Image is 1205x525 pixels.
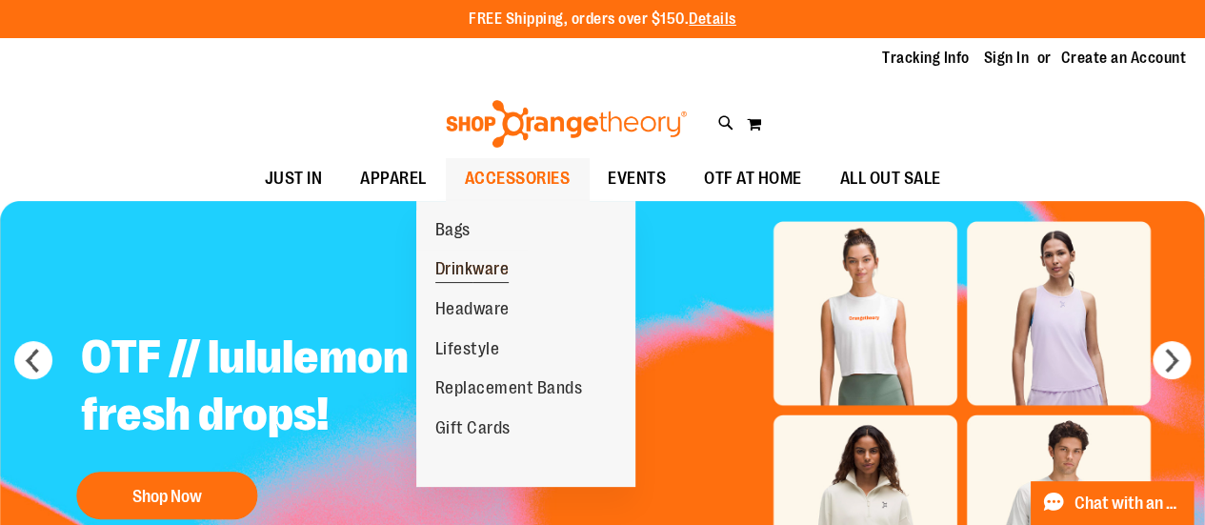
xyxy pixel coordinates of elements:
span: Gift Cards [435,418,511,442]
span: Headware [435,299,510,323]
button: Chat with an Expert [1031,481,1195,525]
span: EVENTS [608,157,666,200]
span: ALL OUT SALE [840,157,941,200]
span: Replacement Bands [435,378,583,402]
span: Bags [435,220,471,244]
p: FREE Shipping, orders over $150. [469,9,736,30]
button: Shop Now [76,472,257,519]
a: Details [689,10,736,28]
span: Drinkware [435,259,510,283]
span: Lifestyle [435,339,500,363]
span: APPAREL [360,157,427,200]
span: ACCESSORIES [465,157,571,200]
button: prev [14,341,52,379]
a: Tracking Info [882,48,970,69]
button: next [1153,341,1191,379]
img: Shop Orangetheory [443,100,690,148]
h2: OTF // lululemon fresh drops! [67,314,540,462]
span: OTF AT HOME [704,157,802,200]
a: Sign In [984,48,1030,69]
span: Chat with an Expert [1074,495,1182,513]
span: JUST IN [265,157,323,200]
a: Create an Account [1061,48,1187,69]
